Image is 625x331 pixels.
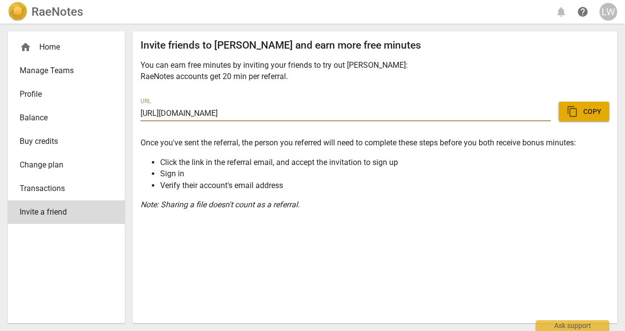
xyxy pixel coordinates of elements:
a: Transactions [8,177,125,200]
p: RaeNotes accounts get 20 min per referral. [141,71,609,82]
span: help [577,6,589,18]
img: Logo [8,2,28,22]
button: Copy [559,102,609,121]
a: Help [574,3,592,21]
button: LW [599,3,617,21]
a: Balance [8,106,125,130]
span: content_copy [567,106,578,117]
span: Balance [20,112,105,124]
span: home [20,41,31,53]
span: Transactions [20,183,105,194]
span: Copy [567,106,601,117]
label: URL [141,99,151,105]
div: Home [20,41,105,53]
span: Profile [20,88,105,100]
h2: RaeNotes [31,5,83,19]
p: Once you've sent the referral, the person you referred will need to complete these steps before y... [141,137,609,148]
li: Sign in [160,168,609,179]
li: Click the link in the referral email, and accept the invitation to sign up [160,157,609,168]
a: Invite a friend [8,200,125,224]
a: Buy credits [8,130,125,153]
a: Profile [8,83,125,106]
span: Invite a friend [20,206,105,218]
span: Manage Teams [20,65,105,77]
p: You can earn free minutes by inviting your friends to try out [PERSON_NAME]: [141,59,609,71]
a: Change plan [8,153,125,177]
div: Home [8,35,125,59]
h2: Invite friends to [PERSON_NAME] and earn more free minutes [141,39,609,52]
li: Verify their account's email address [160,180,609,191]
a: Manage Teams [8,59,125,83]
i: Note: Sharing a file doesn't count as a referral. [141,200,300,209]
div: Ask support [536,320,609,331]
span: Change plan [20,159,105,171]
span: Buy credits [20,136,105,147]
a: LogoRaeNotes [8,2,83,22]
